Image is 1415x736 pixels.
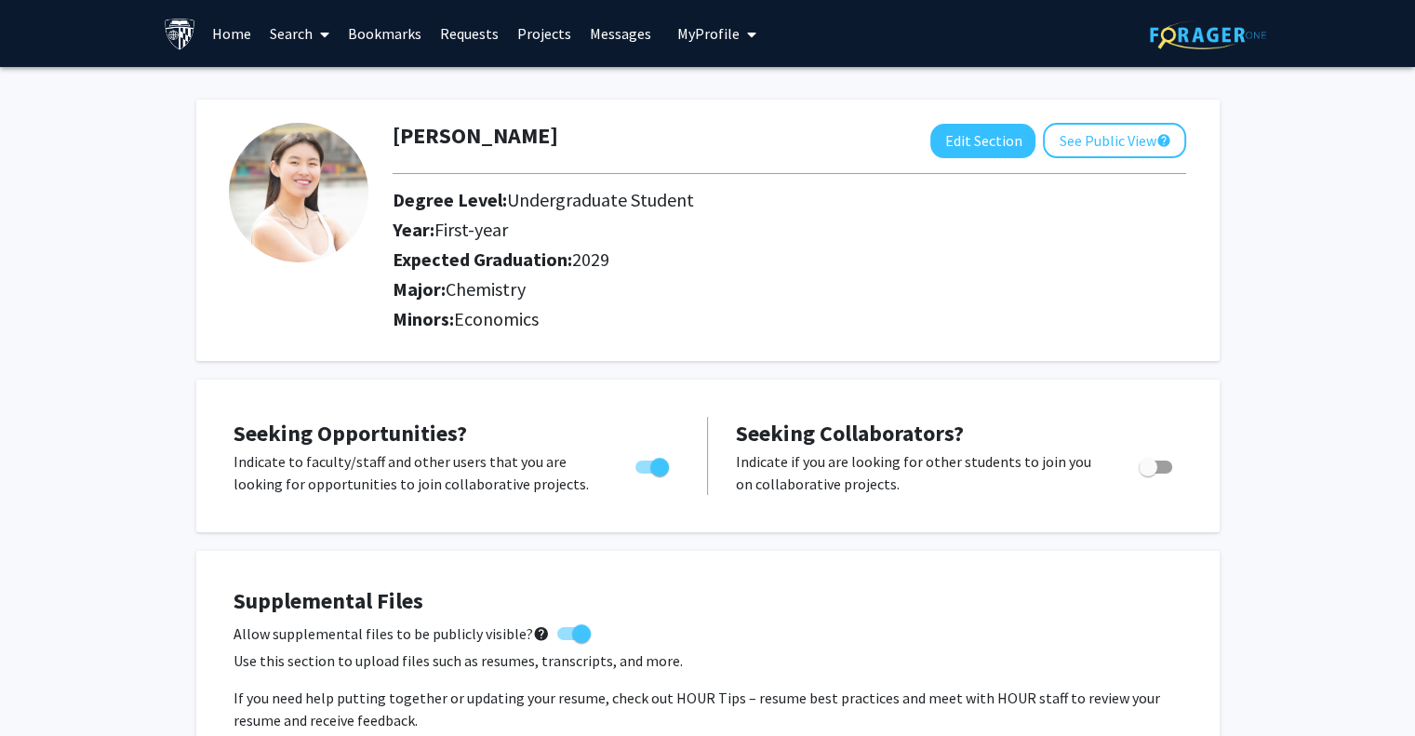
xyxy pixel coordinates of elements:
[628,450,679,478] div: Toggle
[393,308,1186,330] h2: Minors:
[234,622,550,645] span: Allow supplemental files to be publicly visible?
[339,1,431,66] a: Bookmarks
[234,450,600,495] p: Indicate to faculty/staff and other users that you are looking for opportunities to join collabor...
[930,124,1035,158] button: Edit Section
[1131,450,1182,478] div: Toggle
[229,123,368,262] img: Profile Picture
[508,1,581,66] a: Projects
[1155,129,1170,152] mat-icon: help
[393,123,558,150] h1: [PERSON_NAME]
[533,622,550,645] mat-icon: help
[434,218,508,241] span: First-year
[393,219,1082,241] h2: Year:
[234,649,1182,672] p: Use this section to upload files such as resumes, transcripts, and more.
[234,588,1182,615] h4: Supplemental Files
[677,24,740,43] span: My Profile
[164,18,196,50] img: Johns Hopkins University Logo
[454,307,539,330] span: Economics
[736,450,1103,495] p: Indicate if you are looking for other students to join you on collaborative projects.
[393,189,1082,211] h2: Degree Level:
[1150,20,1266,49] img: ForagerOne Logo
[14,652,79,722] iframe: Chat
[260,1,339,66] a: Search
[203,1,260,66] a: Home
[234,419,467,448] span: Seeking Opportunities?
[581,1,661,66] a: Messages
[393,248,1082,271] h2: Expected Graduation:
[1043,123,1186,158] button: See Public View
[393,278,1186,301] h2: Major:
[446,277,526,301] span: Chemistry
[507,188,694,211] span: Undergraduate Student
[736,419,964,448] span: Seeking Collaborators?
[431,1,508,66] a: Requests
[572,248,609,271] span: 2029
[234,687,1182,731] p: If you need help putting together or updating your resume, check out HOUR Tips – resume best prac...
